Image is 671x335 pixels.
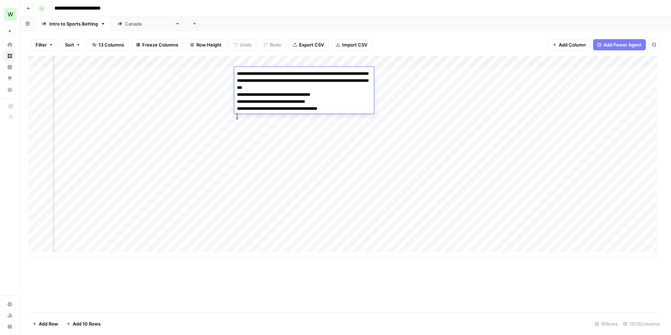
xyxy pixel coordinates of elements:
button: Filter [31,39,58,50]
span: Freeze Columns [142,41,178,48]
a: [GEOGRAPHIC_DATA] [111,17,186,31]
button: Freeze Columns [131,39,183,50]
span: 13 Columns [99,41,124,48]
a: Intro to Sports Betting [36,17,111,31]
div: [GEOGRAPHIC_DATA] [125,20,172,27]
button: Undo [229,39,256,50]
a: Browse [4,50,15,62]
span: Export CSV [299,41,324,48]
a: Insights [4,62,15,73]
a: Home [4,39,15,50]
span: Add Column [559,41,586,48]
div: 15 Rows [592,318,620,329]
a: Your Data [4,84,15,95]
span: Row Height [196,41,222,48]
span: Filter [36,41,47,48]
button: Add Power Agent [593,39,646,50]
span: Add Power Agent [604,41,642,48]
span: Sort [65,41,74,48]
button: Export CSV [288,39,329,50]
span: Undo [240,41,252,48]
a: Usage [4,310,15,321]
span: Redo [270,41,281,48]
span: Add 10 Rows [73,320,101,327]
button: Redo [259,39,286,50]
div: 13/13 Columns [620,318,663,329]
button: 13 Columns [88,39,129,50]
span: W [8,10,13,19]
button: Sort [60,39,85,50]
div: Intro to Sports Betting [49,20,98,27]
button: Workspace: Workspace1 [4,6,15,23]
button: Add 10 Rows [62,318,105,329]
button: Help + Support [4,321,15,332]
button: Add Column [548,39,590,50]
span: Add Row [39,320,58,327]
button: Row Height [186,39,226,50]
a: Opportunities [4,73,15,84]
a: Settings [4,299,15,310]
span: Import CSV [342,41,367,48]
button: Add Row [28,318,62,329]
button: Import CSV [331,39,372,50]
